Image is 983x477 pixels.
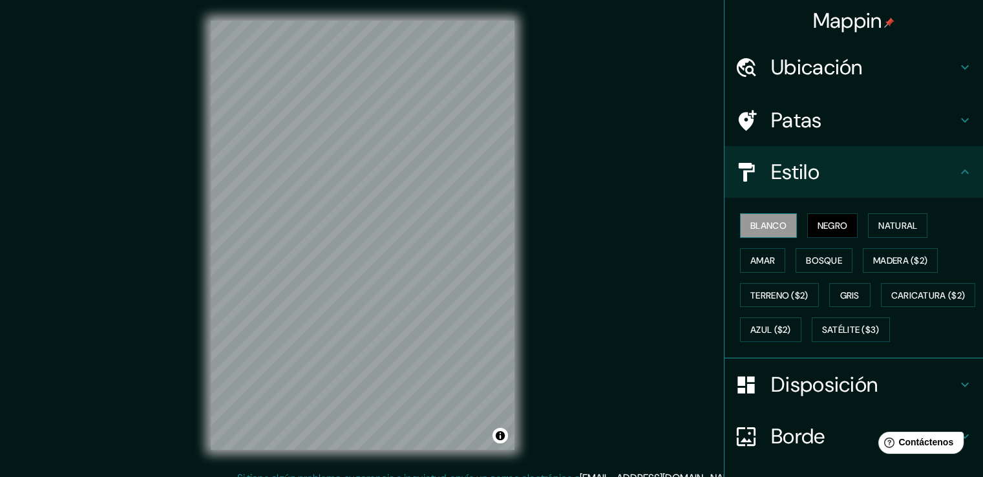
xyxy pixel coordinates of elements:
font: Patas [771,107,822,134]
font: Blanco [750,220,787,231]
button: Azul ($2) [740,317,801,342]
font: Disposición [771,371,878,398]
iframe: Lanzador de widgets de ayuda [868,427,969,463]
button: Madera ($2) [863,248,938,273]
button: Bosque [796,248,852,273]
font: Gris [840,290,860,301]
font: Satélite ($3) [822,324,880,336]
font: Amar [750,255,775,266]
font: Bosque [806,255,842,266]
font: Borde [771,423,825,450]
button: Natural [868,213,927,238]
button: Blanco [740,213,797,238]
div: Disposición [724,359,983,410]
button: Amar [740,248,785,273]
font: Ubicación [771,54,863,81]
font: Madera ($2) [873,255,927,266]
div: Borde [724,410,983,462]
font: Negro [818,220,848,231]
font: Caricatura ($2) [891,290,966,301]
button: Terreno ($2) [740,283,819,308]
font: Azul ($2) [750,324,791,336]
button: Activar o desactivar atribución [492,428,508,443]
font: Terreno ($2) [750,290,809,301]
div: Patas [724,94,983,146]
button: Gris [829,283,871,308]
div: Ubicación [724,41,983,93]
img: pin-icon.png [884,17,894,28]
font: Estilo [771,158,819,185]
button: Satélite ($3) [812,317,890,342]
canvas: Mapa [211,21,514,450]
font: Natural [878,220,917,231]
button: Negro [807,213,858,238]
button: Caricatura ($2) [881,283,976,308]
font: Mappin [813,7,882,34]
div: Estilo [724,146,983,198]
